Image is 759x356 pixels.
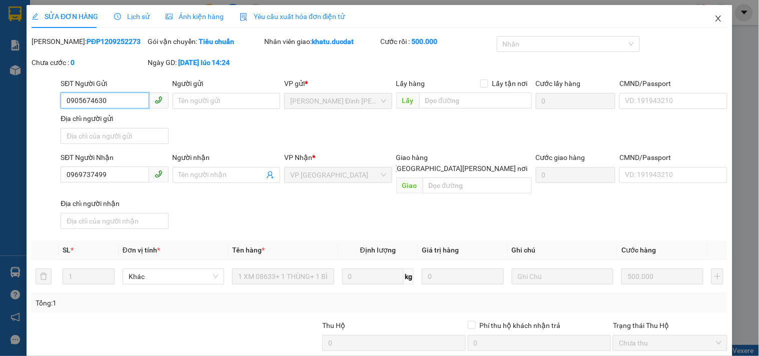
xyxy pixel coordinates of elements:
div: [PERSON_NAME]: [32,36,146,47]
b: [DATE] lúc 14:24 [179,58,230,66]
input: Địa chỉ của người nhận [61,213,168,229]
span: edit [32,13,39,20]
span: Lấy [396,92,419,108]
div: Địa chỉ người nhận [61,198,168,209]
span: [GEOGRAPHIC_DATA][PERSON_NAME] nơi [391,163,532,174]
div: Địa chỉ người gửi [61,113,168,124]
input: 0 [621,268,703,284]
input: Dọc đường [419,92,532,108]
button: delete [36,268,52,284]
b: khatu.ducdat [312,37,354,45]
span: Cước hàng [621,246,656,254]
span: Thu Hộ [322,321,345,329]
img: icon [240,13,248,21]
input: Cước lấy hàng [536,93,616,109]
div: Ngày GD: [148,57,262,68]
span: Tên hàng [232,246,265,254]
span: Giá trị hàng [422,246,459,254]
span: Đơn vị tính [123,246,160,254]
span: Giao hàng [396,153,428,161]
label: Cước lấy hàng [536,79,581,87]
div: Người gửi [173,78,280,89]
span: SL [63,246,71,254]
div: Trạng thái Thu Hộ [613,320,727,331]
div: Người nhận [173,152,280,163]
span: Lấy tận nơi [488,78,532,89]
div: Tổng: 1 [36,297,294,308]
span: Phan Đình Phùng [290,93,386,108]
b: 0 [71,58,75,66]
input: VD: Bàn, Ghế [232,268,334,284]
div: CMND/Passport [619,78,727,89]
th: Ghi chú [508,240,617,260]
span: Chưa thu [619,335,721,350]
input: 0 [422,268,504,284]
span: kg [404,268,414,284]
input: Ghi Chú [512,268,613,284]
span: Ảnh kiện hàng [166,12,224,20]
span: Lấy hàng [396,79,425,87]
span: VP Sài Gòn [290,167,386,182]
div: SĐT Người Nhận [61,152,168,163]
span: close [714,14,722,22]
span: Định lượng [360,246,396,254]
span: Lịch sử [114,12,150,20]
div: Gói vận chuyển: [148,36,262,47]
span: picture [166,13,173,20]
input: Địa chỉ của người gửi [61,128,168,144]
span: VP Nhận [284,153,312,161]
span: SỬA ĐƠN HÀNG [32,12,98,20]
span: Khác [129,269,218,284]
span: clock-circle [114,13,121,20]
input: Cước giao hàng [536,167,616,183]
div: CMND/Passport [619,152,727,163]
span: phone [155,96,163,104]
span: Yêu cầu xuất hóa đơn điện tử [240,12,345,20]
div: SĐT Người Gửi [61,78,168,89]
button: Close [704,5,732,33]
b: PĐP1209252273 [87,37,141,45]
div: Chưa cước : [32,57,146,68]
span: user-add [266,171,274,179]
input: Dọc đường [423,177,532,193]
span: Phí thu hộ khách nhận trả [476,320,565,331]
span: phone [155,170,163,178]
div: Nhân viên giao: [264,36,378,47]
label: Cước giao hàng [536,153,585,161]
span: Giao [396,177,423,193]
div: VP gửi [284,78,392,89]
div: Cước rồi : [380,36,494,47]
b: 500.000 [411,37,437,45]
b: Tiêu chuẩn [199,37,235,45]
button: plus [711,268,723,284]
